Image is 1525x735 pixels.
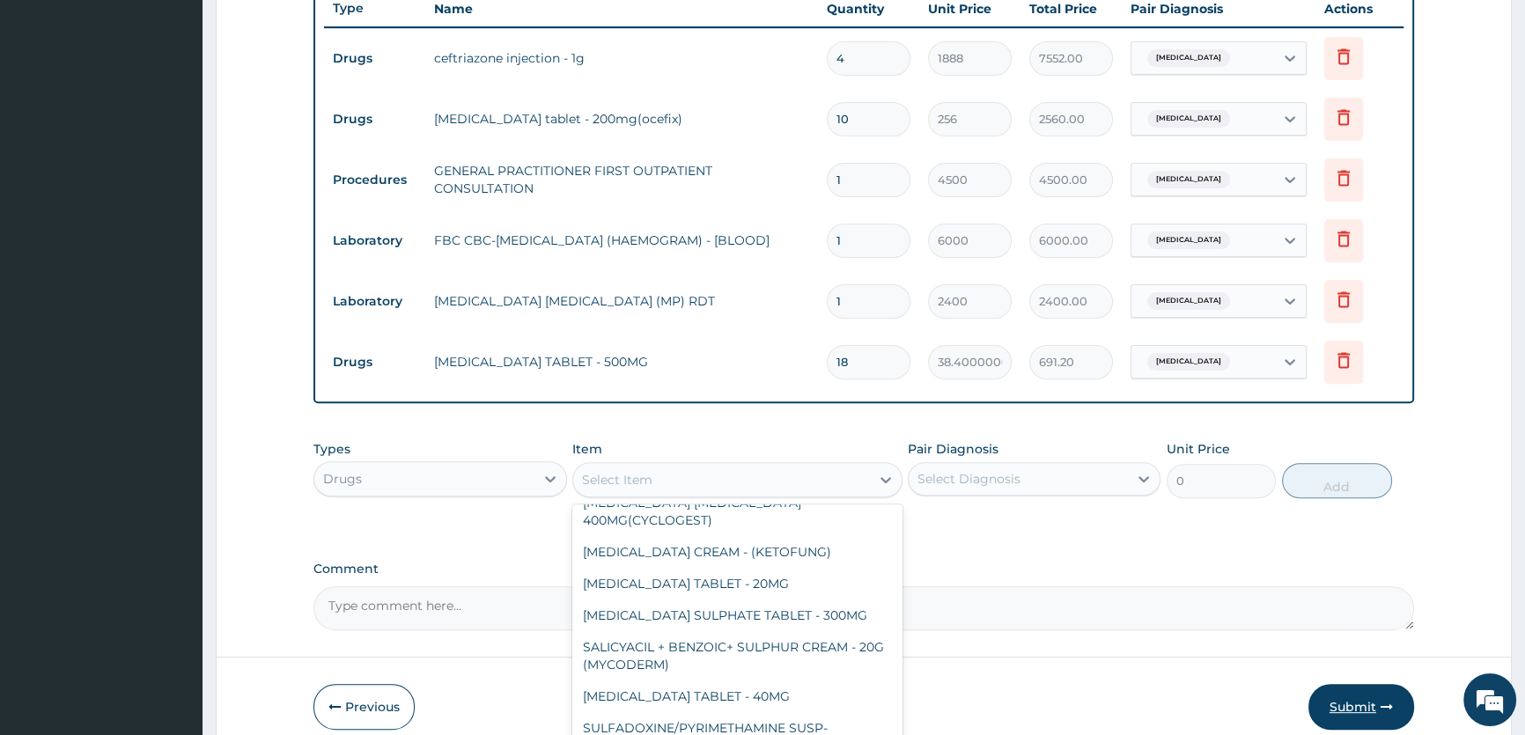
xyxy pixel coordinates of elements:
[9,481,335,542] textarea: Type your message and hit 'Enter'
[1147,232,1230,249] span: [MEDICAL_DATA]
[324,164,425,196] td: Procedures
[1147,49,1230,67] span: [MEDICAL_DATA]
[324,285,425,318] td: Laboratory
[1308,684,1414,730] button: Submit
[324,42,425,75] td: Drugs
[289,9,331,51] div: Minimize live chat window
[323,470,362,488] div: Drugs
[425,344,818,379] td: [MEDICAL_DATA] TABLET - 500MG
[425,40,818,76] td: ceftriazone injection - 1g
[324,103,425,136] td: Drugs
[425,283,818,319] td: [MEDICAL_DATA] [MEDICAL_DATA] (MP) RDT
[572,487,902,536] div: [MEDICAL_DATA] [MEDICAL_DATA] - 400MG(CYCLOGEST)
[1147,353,1230,371] span: [MEDICAL_DATA]
[582,471,652,489] div: Select Item
[33,88,71,132] img: d_794563401_company_1708531726252_794563401
[572,440,602,458] label: Item
[425,223,818,258] td: FBC CBC-[MEDICAL_DATA] (HAEMOGRAM) - [BLOOD]
[324,346,425,379] td: Drugs
[1167,440,1230,458] label: Unit Price
[1147,110,1230,128] span: [MEDICAL_DATA]
[572,599,902,631] div: [MEDICAL_DATA] SULPHATE TABLET - 300MG
[572,536,902,568] div: [MEDICAL_DATA] CREAM - (KETOFUNG)
[313,684,415,730] button: Previous
[102,222,243,400] span: We're online!
[313,562,1414,577] label: Comment
[324,224,425,257] td: Laboratory
[1147,292,1230,310] span: [MEDICAL_DATA]
[572,680,902,712] div: [MEDICAL_DATA] TABLET - 40MG
[1147,171,1230,188] span: [MEDICAL_DATA]
[908,440,998,458] label: Pair Diagnosis
[1282,463,1392,498] button: Add
[313,442,350,457] label: Types
[425,101,818,136] td: [MEDICAL_DATA] tablet - 200mg(ocefix)
[572,568,902,599] div: [MEDICAL_DATA] TABLET - 20MG
[92,99,296,121] div: Chat with us now
[425,153,818,206] td: GENERAL PRACTITIONER FIRST OUTPATIENT CONSULTATION
[917,470,1020,488] div: Select Diagnosis
[572,631,902,680] div: SALICYACIL + BENZOIC+ SULPHUR CREAM - 20G (MYCODERM)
